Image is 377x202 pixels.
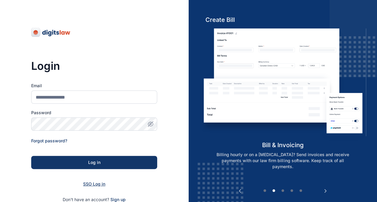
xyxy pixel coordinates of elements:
[237,188,243,194] button: Previous
[280,188,286,194] button: 3
[199,141,366,149] h5: bill & invoicing
[31,156,157,169] button: Log in
[206,152,360,170] p: Billing hourly or on a [MEDICAL_DATA]? Send invoices and receive payments with our law firm billi...
[31,28,71,37] img: digitslaw-logo
[31,83,157,89] label: Email
[31,110,157,116] label: Password
[271,188,277,194] button: 2
[262,188,268,194] button: 1
[31,60,157,72] h3: Login
[83,181,105,186] a: SSO Log in
[110,197,126,202] a: Sign up
[199,16,366,24] h5: Create Bill
[322,188,328,194] button: Next
[31,138,67,143] a: Forgot password?
[199,28,366,141] img: bill-and-invoicin
[289,188,295,194] button: 4
[298,188,304,194] button: 5
[41,159,148,165] div: Log in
